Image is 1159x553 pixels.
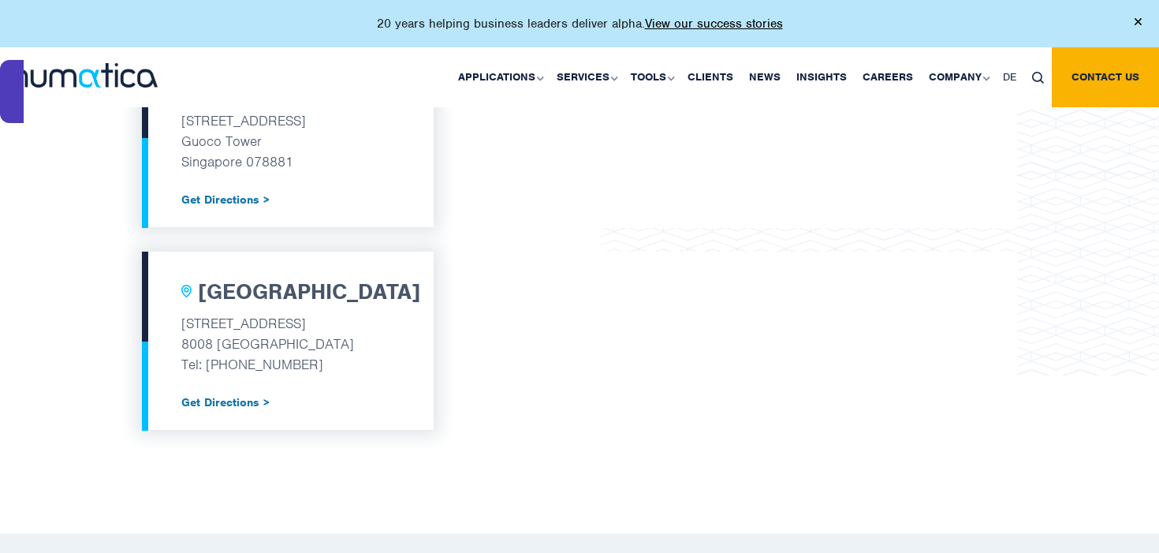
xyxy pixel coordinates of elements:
[995,47,1024,107] a: DE
[181,313,394,334] p: [STREET_ADDRESS]
[450,47,549,107] a: Applications
[198,279,420,306] h2: [GEOGRAPHIC_DATA]
[181,354,394,375] p: Tel: [PHONE_NUMBER]
[181,396,394,409] a: Get Directions >
[12,63,158,88] img: logo
[377,16,783,32] p: 20 years helping business leaders deliver alpha.
[1003,70,1016,84] span: DE
[921,47,995,107] a: Company
[855,47,921,107] a: Careers
[549,47,623,107] a: Services
[623,47,680,107] a: Tools
[645,16,783,32] a: View our success stories
[788,47,855,107] a: Insights
[181,151,394,172] p: Singapore 078881
[741,47,788,107] a: News
[1032,72,1044,84] img: search_icon
[181,334,394,354] p: 8008 [GEOGRAPHIC_DATA]
[181,131,394,151] p: Guoco Tower
[1052,47,1159,107] a: Contact us
[181,193,394,206] a: Get Directions >
[181,110,394,131] p: [STREET_ADDRESS]
[680,47,741,107] a: Clients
